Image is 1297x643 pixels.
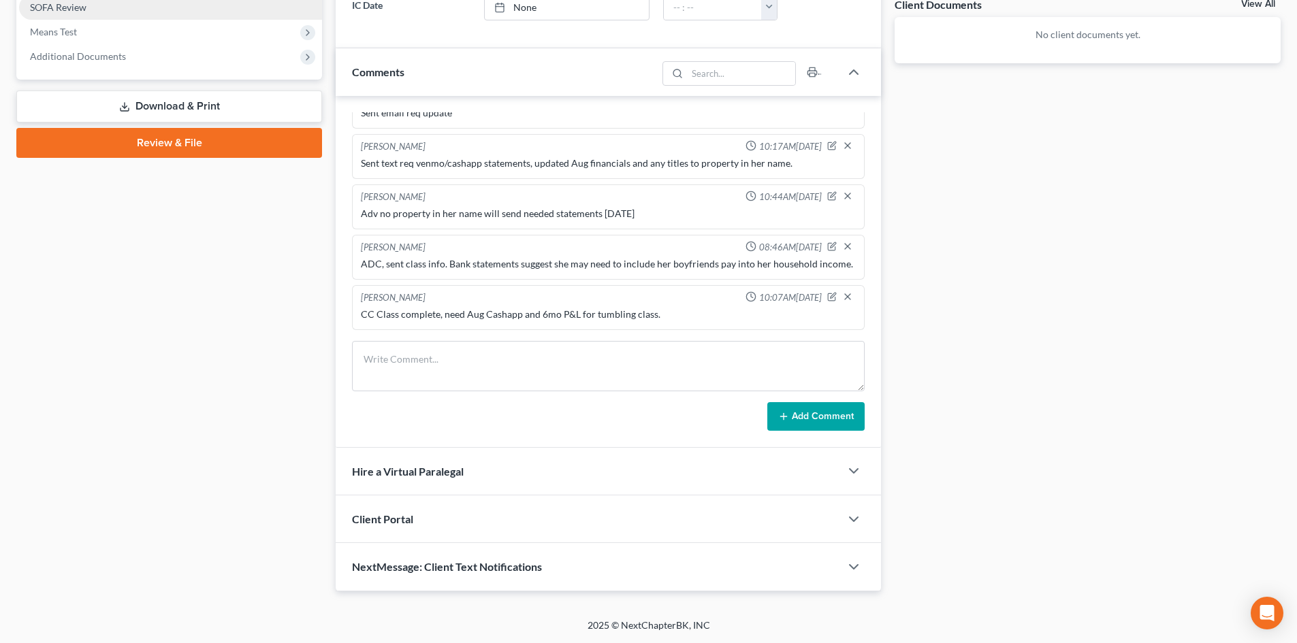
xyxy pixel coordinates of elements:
[361,257,856,271] div: ADC, sent class info. Bank statements suggest she may need to include her boyfriends pay into her...
[361,191,426,204] div: [PERSON_NAME]
[30,26,77,37] span: Means Test
[261,619,1037,643] div: 2025 © NextChapterBK, INC
[352,512,413,525] span: Client Portal
[361,207,856,220] div: Adv no property in her name will send needed statements [DATE]
[352,465,464,478] span: Hire a Virtual Paralegal
[759,291,822,304] span: 10:07AM[DATE]
[361,140,426,154] div: [PERSON_NAME]
[759,140,822,153] span: 10:17AM[DATE]
[352,65,404,78] span: Comments
[759,241,822,254] span: 08:46AM[DATE]
[759,191,822,203] span: 10:44AM[DATE]
[30,1,86,13] span: SOFA Review
[767,402,865,431] button: Add Comment
[361,308,856,321] div: CC Class complete, need Aug Cashapp and 6mo P&L for tumbling class.
[1251,597,1283,629] div: Open Intercom Messenger
[16,90,322,122] a: Download & Print
[688,62,796,85] input: Search...
[361,241,426,254] div: [PERSON_NAME]
[352,560,542,573] span: NextMessage: Client Text Notifications
[30,50,126,62] span: Additional Documents
[361,291,426,305] div: [PERSON_NAME]
[361,156,856,170] div: Sent text req venmo/cashapp statements, updated Aug financials and any titles to property in her ...
[361,106,856,120] div: Sent email req update
[906,28,1270,42] p: No client documents yet.
[16,128,322,158] a: Review & File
